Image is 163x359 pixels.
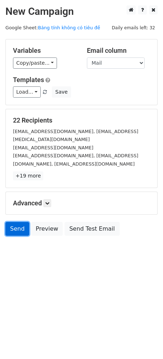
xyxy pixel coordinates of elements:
[13,57,57,69] a: Copy/paste...
[65,222,119,236] a: Send Test Email
[13,129,138,142] small: [EMAIL_ADDRESS][DOMAIN_NAME], [EMAIL_ADDRESS][MEDICAL_DATA][DOMAIN_NAME]
[31,222,63,236] a: Preview
[109,25,158,30] a: Daily emails left: 32
[13,86,41,98] a: Load...
[52,86,71,98] button: Save
[87,47,150,55] h5: Email column
[109,24,158,32] span: Daily emails left: 32
[13,153,138,167] small: [EMAIL_ADDRESS][DOMAIN_NAME], [EMAIL_ADDRESS][DOMAIN_NAME], [EMAIL_ADDRESS][DOMAIN_NAME]
[5,222,29,236] a: Send
[127,324,163,359] iframe: Chat Widget
[13,199,150,207] h5: Advanced
[13,145,93,150] small: [EMAIL_ADDRESS][DOMAIN_NAME]
[13,171,43,180] a: +19 more
[13,47,76,55] h5: Variables
[13,116,150,124] h5: 22 Recipients
[38,25,100,30] a: Bảng tính không có tiêu đề
[127,324,163,359] div: Tiện ích trò chuyện
[5,5,158,18] h2: New Campaign
[5,25,100,30] small: Google Sheet:
[13,76,44,84] a: Templates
